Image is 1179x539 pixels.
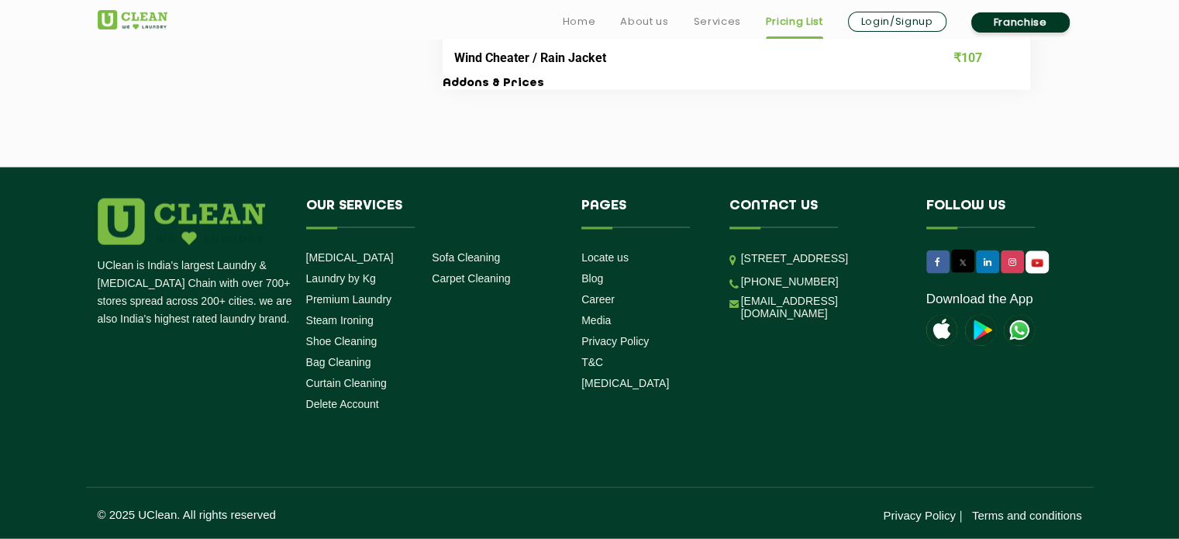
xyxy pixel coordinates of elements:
[98,508,590,521] p: © 2025 UClean. All rights reserved
[306,356,371,368] a: Bag Cleaning
[620,12,668,31] a: About us
[848,12,946,32] a: Login/Signup
[883,509,955,522] a: Privacy Policy
[432,251,500,264] a: Sofa Cleaning
[563,12,596,31] a: Home
[432,272,510,285] a: Carpet Cleaning
[581,251,629,264] a: Locate us
[972,509,1082,522] a: Terms and conditions
[581,377,669,389] a: [MEDICAL_DATA]
[965,315,996,346] img: playstoreicon.png
[443,77,1030,91] h3: Addons & Prices
[306,199,559,228] h4: Our Services
[306,377,387,389] a: Curtain Cleaning
[971,12,1070,33] a: Franchise
[912,38,1030,76] td: ₹107
[306,272,376,285] a: Laundry by Kg
[581,335,649,347] a: Privacy Policy
[741,275,839,288] a: [PHONE_NUMBER]
[581,293,615,306] a: Career
[306,251,394,264] a: [MEDICAL_DATA]
[443,38,913,76] td: Wind Cheater / Rain Jacket
[306,314,374,327] a: Steam Ironing
[581,356,603,368] a: T&C
[98,199,265,245] img: logo.png
[926,199,1063,228] h4: Follow us
[1004,315,1035,346] img: UClean Laundry and Dry Cleaning
[98,10,167,29] img: UClean Laundry and Dry Cleaning
[581,199,706,228] h4: Pages
[306,293,392,306] a: Premium Laundry
[306,335,377,347] a: Shoe Cleaning
[581,272,603,285] a: Blog
[693,12,740,31] a: Services
[98,257,295,328] p: UClean is India's largest Laundry & [MEDICAL_DATA] Chain with over 700+ stores spread across 200+...
[1027,255,1047,271] img: UClean Laundry and Dry Cleaning
[926,292,1033,307] a: Download the App
[729,199,903,228] h4: Contact us
[926,315,957,346] img: apple-icon.png
[741,295,903,320] a: [EMAIL_ADDRESS][DOMAIN_NAME]
[741,250,903,268] p: [STREET_ADDRESS]
[581,314,611,327] a: Media
[766,12,823,31] a: Pricing List
[306,398,379,410] a: Delete Account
